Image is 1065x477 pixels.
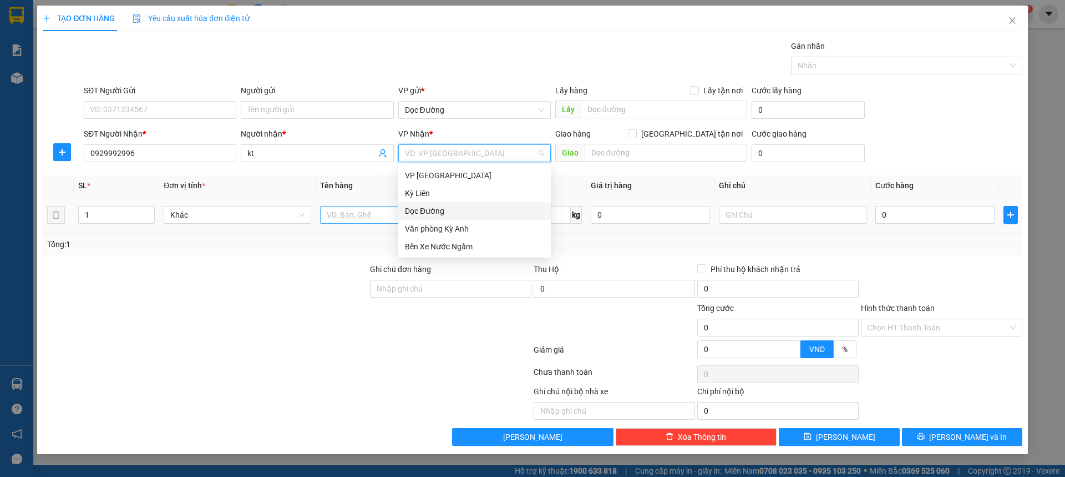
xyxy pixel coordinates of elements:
[43,14,50,22] span: plus
[378,149,387,158] span: user-add
[53,143,71,161] button: plus
[320,181,353,190] span: Tên hàng
[697,304,734,313] span: Tổng cước
[405,240,544,253] div: Bến Xe Nước Ngầm
[875,181,914,190] span: Cước hàng
[1003,206,1018,224] button: plus
[405,205,544,217] div: Dọc Đường
[133,14,141,23] img: icon
[398,238,551,255] div: Bến Xe Nước Ngầm
[84,84,236,97] div: SĐT Người Gửi
[398,129,429,138] span: VP Nhận
[405,169,544,182] div: VP [GEOGRAPHIC_DATA]
[405,223,544,235] div: Văn phòng Kỳ Anh
[555,101,581,118] span: Lấy
[917,433,925,441] span: printer
[78,181,87,190] span: SL
[591,206,710,224] input: 0
[398,184,551,202] div: Kỳ Liên
[861,304,935,313] label: Hình thức thanh toán
[398,84,551,97] div: VP gửi
[241,128,393,140] div: Người nhận
[405,102,544,118] span: Dọc Đường
[752,144,865,162] input: Cước giao hàng
[534,402,695,420] input: Nhập ghi chú
[555,144,585,162] span: Giao
[532,344,696,363] div: Giảm giá
[1008,16,1017,25] span: close
[503,431,562,443] span: [PERSON_NAME]
[779,428,899,446] button: save[PERSON_NAME]
[719,206,866,224] input: Ghi Chú
[752,101,865,119] input: Cước lấy hàng
[678,431,726,443] span: Xóa Thông tin
[133,14,250,23] span: Yêu cầu xuất hóa đơn điện tử
[804,433,812,441] span: save
[555,129,591,138] span: Giao hàng
[929,431,1007,443] span: [PERSON_NAME] và In
[164,181,205,190] span: Đơn vị tính
[320,206,468,224] input: VD: Bàn, Ghế
[699,84,747,97] span: Lấy tận nơi
[452,428,613,446] button: [PERSON_NAME]
[1004,210,1017,219] span: plus
[637,128,747,140] span: [GEOGRAPHIC_DATA] tận nơi
[842,345,848,354] span: %
[405,187,544,199] div: Kỳ Liên
[398,202,551,220] div: Dọc Đường
[816,431,875,443] span: [PERSON_NAME]
[370,265,431,274] label: Ghi chú đơn hàng
[84,128,236,140] div: SĐT Người Nhận
[791,42,825,51] label: Gán nhãn
[534,385,695,402] div: Ghi chú nội bộ nhà xe
[398,167,551,184] div: VP Mỹ Đình
[666,433,673,441] span: delete
[752,86,802,95] label: Cước lấy hàng
[54,148,70,157] span: plus
[997,6,1028,37] button: Close
[170,207,305,223] span: Khác
[714,175,871,197] th: Ghi chú
[555,86,587,95] span: Lấy hàng
[706,263,805,275] span: Phí thu hộ khách nhận trả
[241,84,393,97] div: Người gửi
[370,280,531,298] input: Ghi chú đơn hàng
[697,385,859,402] div: Chi phí nội bộ
[47,206,65,224] button: delete
[585,144,747,162] input: Dọc đường
[902,428,1022,446] button: printer[PERSON_NAME] và In
[398,220,551,238] div: Văn phòng Kỳ Anh
[43,14,115,23] span: TẠO ĐƠN HÀNG
[532,366,696,385] div: Chưa thanh toán
[534,265,559,274] span: Thu Hộ
[581,101,747,118] input: Dọc đường
[809,345,825,354] span: VND
[616,428,777,446] button: deleteXóa Thông tin
[591,181,632,190] span: Giá trị hàng
[47,238,411,250] div: Tổng: 1
[571,206,582,224] span: kg
[752,129,807,138] label: Cước giao hàng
